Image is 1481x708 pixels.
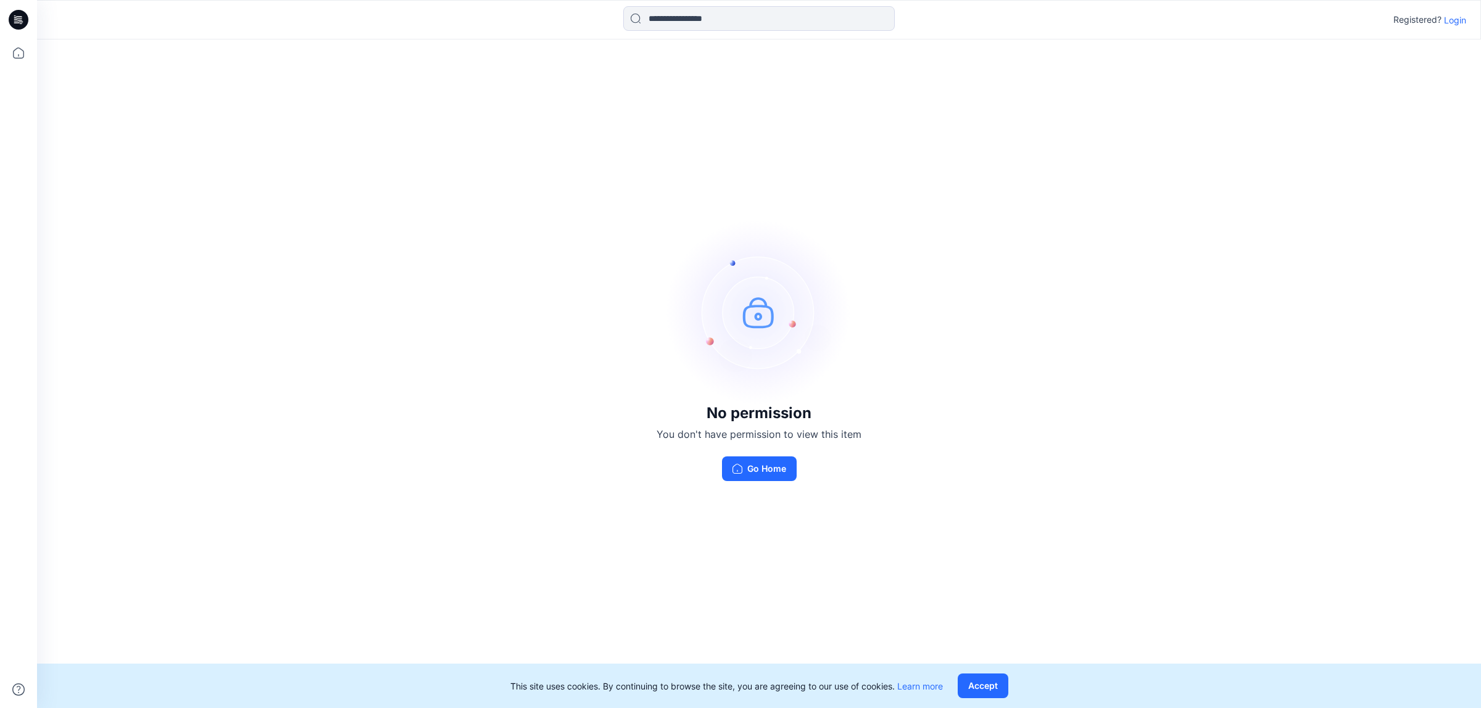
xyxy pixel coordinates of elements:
button: Go Home [722,456,797,481]
h3: No permission [657,405,861,422]
img: no-perm.svg [666,220,852,405]
p: Registered? [1393,12,1442,27]
button: Accept [958,673,1008,698]
p: You don't have permission to view this item [657,427,861,442]
a: Learn more [897,681,943,691]
p: Login [1444,14,1466,27]
p: This site uses cookies. By continuing to browse the site, you are agreeing to our use of cookies. [510,680,943,693]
